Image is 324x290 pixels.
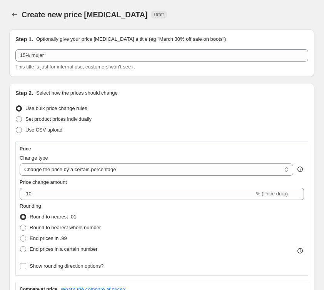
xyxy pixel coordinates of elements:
[20,179,67,185] span: Price change amount
[25,105,87,111] span: Use bulk price change rules
[30,235,67,241] span: End prices in .99
[15,49,308,62] input: 30% off holiday sale
[36,35,226,43] p: Optionally give your price [MEDICAL_DATA] a title (eg "March 30% off sale on boots")
[30,246,97,252] span: End prices in a certain number
[20,203,41,209] span: Rounding
[15,35,33,43] h2: Step 1.
[30,263,104,269] span: Show rounding direction options?
[9,9,20,20] button: Price change jobs
[25,116,92,122] span: Set product prices individually
[20,146,31,152] h3: Price
[256,191,288,197] span: % (Price drop)
[30,225,101,230] span: Round to nearest whole number
[30,214,76,220] span: Round to nearest .01
[22,10,148,19] span: Create new price [MEDICAL_DATA]
[15,64,135,70] span: This title is just for internal use, customers won't see it
[20,155,48,161] span: Change type
[154,12,164,18] span: Draft
[36,89,118,97] p: Select how the prices should change
[25,127,62,133] span: Use CSV upload
[20,188,254,200] input: -15
[296,165,304,173] div: help
[15,89,33,97] h2: Step 2.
